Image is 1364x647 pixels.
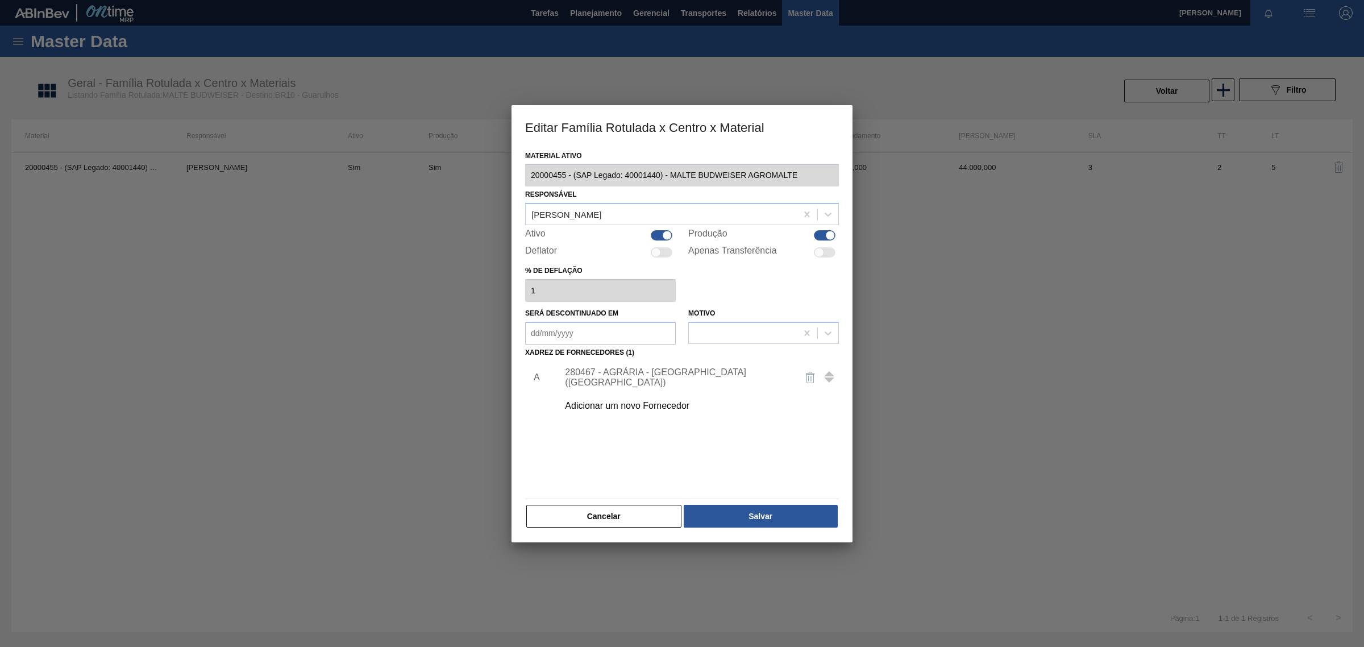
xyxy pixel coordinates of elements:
img: delete-icon [804,371,817,384]
div: 280467 - AGRÁRIA - [GEOGRAPHIC_DATA] ([GEOGRAPHIC_DATA]) [565,367,788,388]
label: Motivo [688,309,715,317]
label: Deflator [525,246,557,259]
label: Apenas Transferência [688,246,777,259]
label: Será descontinuado em [525,309,618,317]
label: Responsável [525,190,577,198]
button: Cancelar [526,505,681,528]
button: Salvar [684,505,838,528]
button: delete-icon [797,364,824,391]
label: Ativo [525,229,546,242]
div: [PERSON_NAME] [531,210,601,219]
li: A [525,363,543,392]
label: Xadrez de Fornecedores (1) [525,349,634,356]
label: Produção [688,229,727,242]
label: Material ativo [525,148,839,164]
div: Adicionar um novo Fornecedor [565,401,788,411]
label: % de deflação [525,263,676,279]
h3: Editar Família Rotulada x Centro x Material [511,105,852,148]
input: dd/mm/yyyy [525,322,676,345]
